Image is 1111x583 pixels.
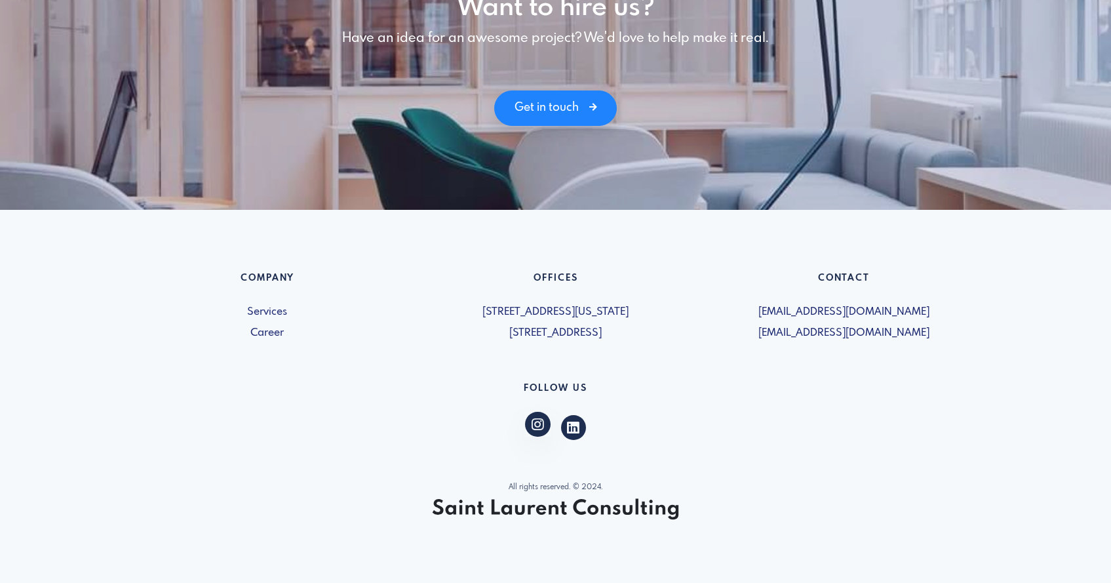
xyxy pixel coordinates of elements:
h6: Offices [419,273,692,289]
p: All rights reserved. © 2024. [131,482,981,493]
span: [STREET_ADDRESS] [419,325,692,341]
h6: Contact [708,273,981,289]
a: Get in touch [494,90,617,126]
h6: Follow US [131,383,981,399]
a: Career [131,325,404,341]
p: Have an idea for an awesome project? We'd love to help make it real. [131,29,981,49]
h6: Company [131,273,404,289]
a: Services [131,304,404,320]
span: [STREET_ADDRESS][US_STATE] [419,304,692,320]
span: [EMAIL_ADDRESS][DOMAIN_NAME] [708,304,981,320]
span: [EMAIL_ADDRESS][DOMAIN_NAME] [708,325,981,341]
